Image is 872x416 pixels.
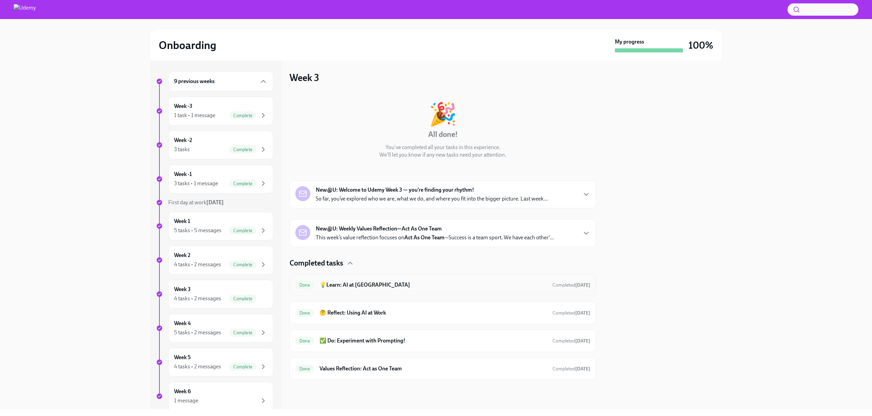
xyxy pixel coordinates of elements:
strong: My progress [615,38,644,46]
div: 9 previous weeks [168,71,273,91]
div: 5 tasks • 2 messages [174,329,221,336]
p: We'll let you know if any new tasks need your attention. [379,151,506,159]
strong: New@U: Welcome to Udemy Week 3 — you’re finding your rhythm! [316,186,474,194]
span: Completed [552,338,590,344]
span: August 29th, 2025 10:25 [552,366,590,372]
h6: Week 1 [174,218,190,225]
h6: 9 previous weeks [174,78,215,85]
a: Week 61 message [156,382,273,411]
span: Done [295,338,314,343]
h6: Week -3 [174,102,192,110]
h6: 🤔 Reflect: Using AI at Work [320,309,547,317]
h6: Week 2 [174,252,190,259]
span: August 26th, 2025 15:44 [552,338,590,344]
strong: New@U: Weekly Values Reflection—Act As One Team [316,225,442,233]
a: Week -31 task • 1 messageComplete [156,97,273,125]
a: Week -13 tasks • 1 messageComplete [156,165,273,193]
span: Complete [229,262,256,267]
a: DoneValues Reflection: Act as One TeamCompleted[DATE] [295,363,590,374]
strong: [DATE] [575,338,590,344]
div: 3 tasks • 1 message [174,180,218,187]
a: Week 15 tasks • 5 messagesComplete [156,212,273,240]
p: This week’s value reflection focuses on —Success is a team sport. We have each other'... [316,234,554,241]
span: Complete [229,228,256,233]
a: First day at work[DATE] [156,199,273,206]
h4: Completed tasks [290,258,343,268]
strong: [DATE] [575,310,590,316]
span: August 25th, 2025 16:12 [552,282,590,288]
h6: Week -2 [174,137,192,144]
a: Done🤔 Reflect: Using AI at WorkCompleted[DATE] [295,307,590,318]
h6: Week 4 [174,320,191,327]
div: 4 tasks • 2 messages [174,295,221,302]
span: Completed [552,282,590,288]
span: Done [295,366,314,371]
h3: Week 3 [290,71,319,84]
h6: Values Reflection: Act as One Team [320,365,547,372]
h6: Week -1 [174,171,192,178]
p: So far, you’ve explored who we are, what we do, and where you fit into the bigger picture. Last w... [316,195,548,203]
div: 1 task • 1 message [174,112,215,119]
a: Week 24 tasks • 2 messagesComplete [156,246,273,274]
a: Week -23 tasksComplete [156,131,273,159]
h3: 100% [688,39,713,51]
a: Week 45 tasks • 2 messagesComplete [156,314,273,342]
span: Complete [229,113,256,118]
h6: Week 6 [174,388,191,395]
a: Week 34 tasks • 2 messagesComplete [156,280,273,308]
strong: [DATE] [206,199,224,206]
span: August 29th, 2025 10:07 [552,310,590,316]
a: Week 54 tasks • 2 messagesComplete [156,348,273,377]
h6: ✅ Do: Experiment with Prompting! [320,337,547,345]
span: Completed [552,310,590,316]
strong: [DATE] [575,282,590,288]
h6: 💡Learn: AI at [GEOGRAPHIC_DATA] [320,281,547,289]
h2: Onboarding [159,38,216,52]
div: 🎉 [429,103,457,125]
span: First day at work [168,199,224,206]
span: Complete [229,147,256,152]
div: Completed tasks [290,258,596,268]
p: You've completed all your tasks in this experience. [386,144,500,151]
div: 1 message [174,397,198,404]
span: Complete [229,296,256,301]
span: Complete [229,330,256,335]
a: Done✅ Do: Experiment with Prompting!Completed[DATE] [295,335,590,346]
span: Complete [229,364,256,369]
h6: Week 5 [174,354,191,361]
span: Complete [229,181,256,186]
div: 5 tasks • 5 messages [174,227,221,234]
strong: Act As One Team [404,234,445,241]
div: 4 tasks • 2 messages [174,363,221,370]
h6: Week 3 [174,286,191,293]
span: Completed [552,366,590,372]
div: 4 tasks • 2 messages [174,261,221,268]
span: Done [295,310,314,316]
span: Done [295,283,314,288]
strong: [DATE] [575,366,590,372]
a: Done💡Learn: AI at [GEOGRAPHIC_DATA]Completed[DATE] [295,279,590,290]
div: 3 tasks [174,146,190,153]
img: Udemy [14,4,36,15]
h4: All done! [428,129,458,140]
